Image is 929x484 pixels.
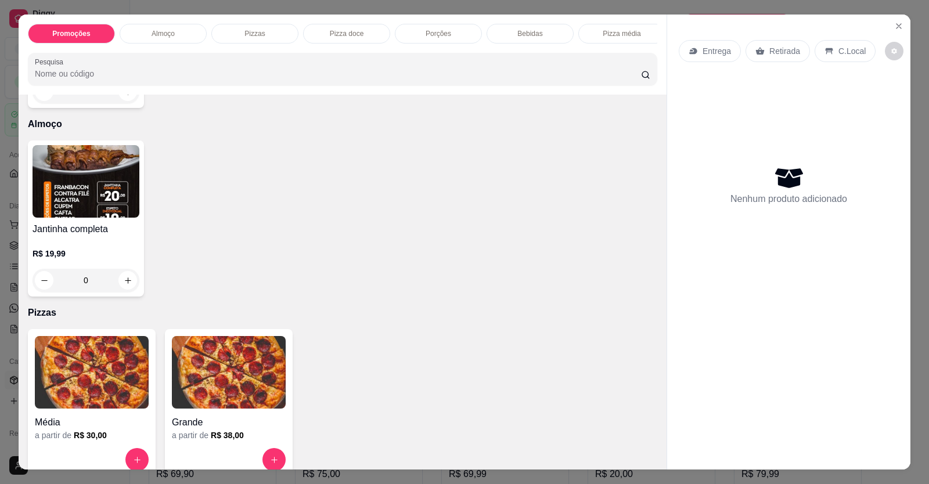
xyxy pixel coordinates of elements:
[703,45,731,57] p: Entrega
[838,45,866,57] p: C.Local
[35,429,149,441] div: a partir de
[262,448,286,471] button: increase-product-quantity
[603,29,640,38] p: Pizza média
[211,429,244,441] h6: R$ 38,00
[172,336,286,409] img: product-image
[35,68,641,80] input: Pesquisa
[517,29,542,38] p: Bebidas
[52,29,90,38] p: Promoções
[33,222,139,236] h4: Jantinha completa
[172,429,286,441] div: a partir de
[28,117,657,131] p: Almoço
[28,306,657,320] p: Pizzas
[885,42,903,60] button: decrease-product-quantity
[426,29,451,38] p: Porções
[330,29,364,38] p: Pizza doce
[35,416,149,429] h4: Média
[33,145,139,218] img: product-image
[152,29,175,38] p: Almoço
[172,416,286,429] h4: Grande
[118,271,137,290] button: increase-product-quantity
[890,17,908,35] button: Close
[33,248,139,259] p: R$ 19,99
[769,45,800,57] p: Retirada
[244,29,265,38] p: Pizzas
[74,429,107,441] h6: R$ 30,00
[35,57,67,67] label: Pesquisa
[35,271,53,290] button: decrease-product-quantity
[730,192,847,206] p: Nenhum produto adicionado
[125,448,149,471] button: increase-product-quantity
[35,336,149,409] img: product-image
